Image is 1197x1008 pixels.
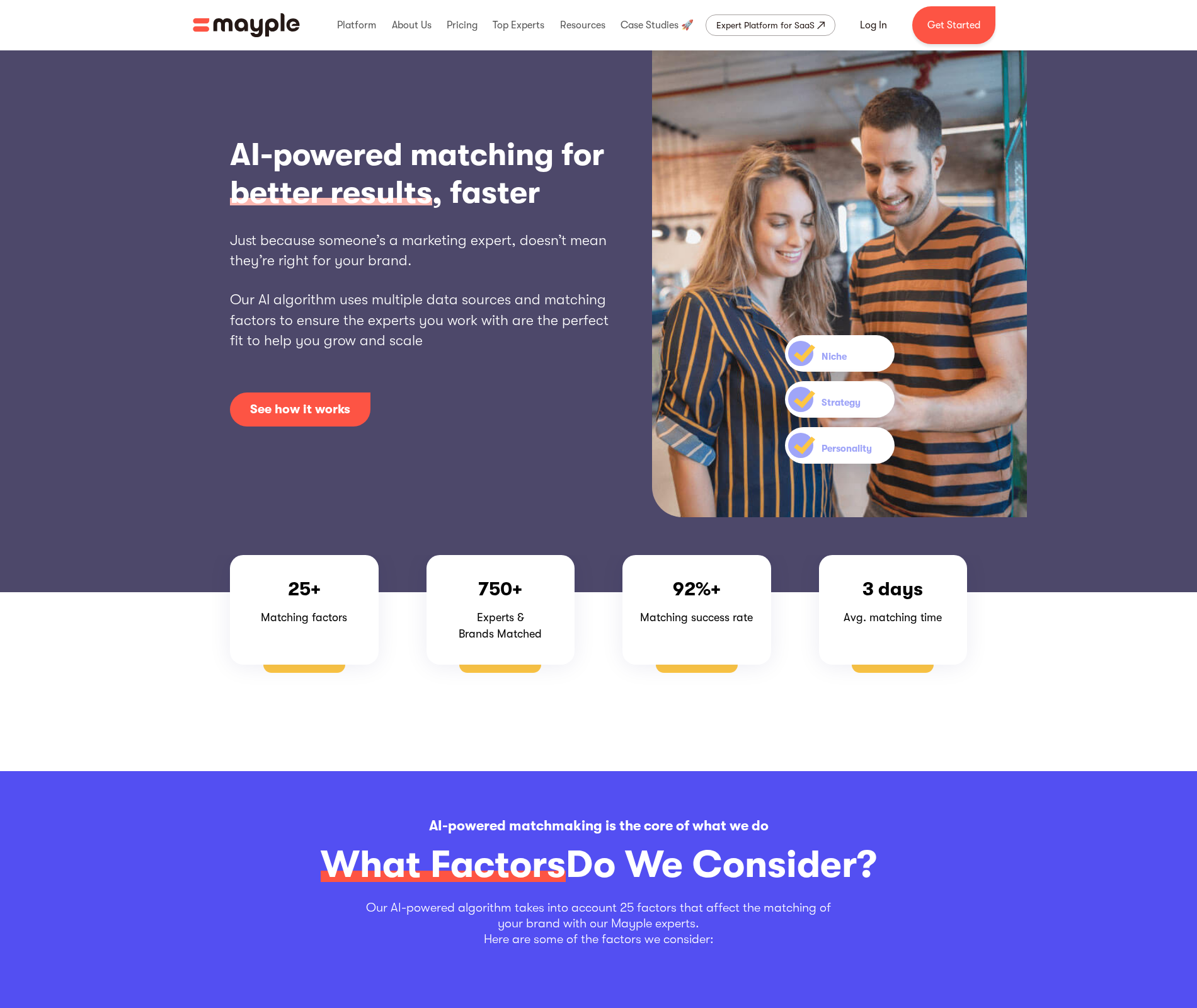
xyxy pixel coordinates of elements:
[230,231,614,271] h2: Just because someone’s a marketing expert, doesn’t mean they’re right for your brand.
[230,174,432,213] span: better results
[321,843,566,886] span: What Factors
[230,818,967,833] p: AI-powered matchmaking is the core of what we do
[716,18,815,33] div: Expert Platform for SaaS
[912,6,995,44] a: Get Started
[250,402,350,417] div: See how it works
[638,610,755,626] div: Matching success rate
[246,578,363,601] h4: 25+
[835,610,952,626] div: Avg. matching time
[835,578,952,601] h4: 3 days
[442,610,559,641] div: Experts & Brands Matched
[230,392,370,427] a: See how it works
[638,578,755,601] h4: 92%+
[230,290,614,351] h2: Our AI algorithm uses multiple data sources and matching factors to ensure the experts you work w...
[356,900,841,947] p: Our AI-powered algorithm takes into account 25 factors that affect the matching of your brand wit...
[822,397,861,408] h3: Strategy
[246,610,363,626] div: Matching factors
[822,351,847,362] h3: Niche
[230,844,967,886] h2: Do We Consider?
[845,10,902,40] a: Log In
[193,13,300,37] img: Mayple logo
[706,14,835,36] a: Expert Platform for SaaS
[822,443,872,454] h3: Personality
[230,136,614,212] h1: AI-powered matching for , faster
[442,578,559,601] h4: 750+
